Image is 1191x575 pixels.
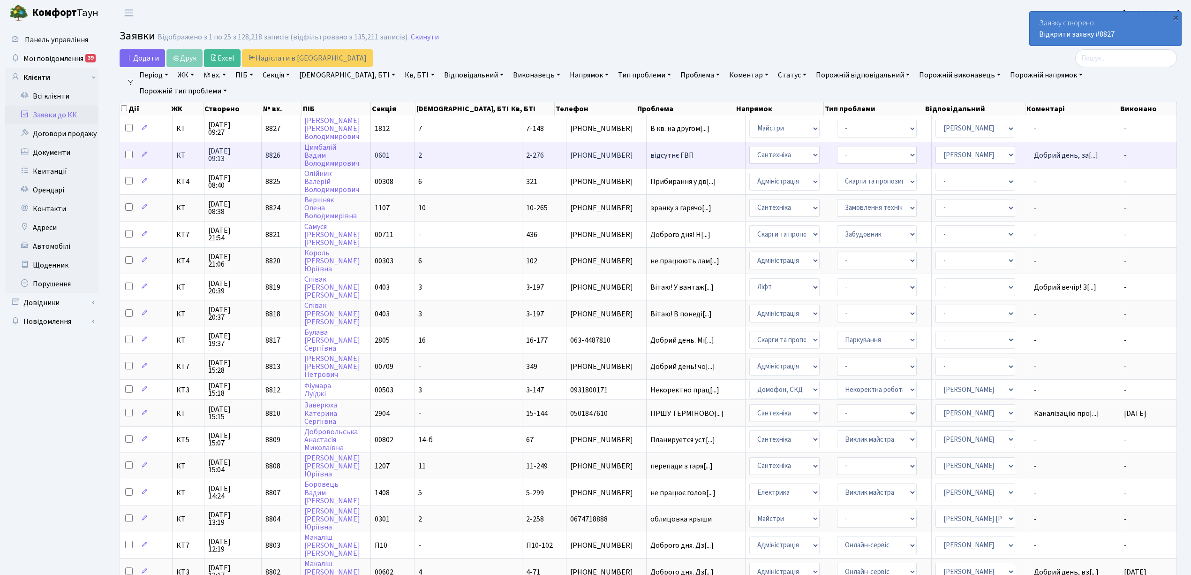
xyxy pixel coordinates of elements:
[136,67,172,83] a: Період
[570,436,642,444] span: [PHONE_NUMBER]
[5,237,98,256] a: Автомобілі
[176,231,201,238] span: КТ7
[208,432,257,447] span: [DATE] 15:07
[85,54,96,62] div: 39
[262,102,302,115] th: № вх.
[418,514,422,524] span: 2
[304,195,357,221] a: ВершнякОленаВолодимирівна
[570,462,642,470] span: [PHONE_NUMBER]
[650,309,712,319] span: Вітаю! В понеді[...]
[1124,256,1127,266] span: -
[650,408,724,419] span: ПРШУ ТЕРМІНОВО[...]
[418,335,426,345] span: 16
[5,106,98,124] a: Заявки до КК
[418,309,422,319] span: 3
[176,436,201,444] span: КТ5
[570,515,642,523] span: 0674718888
[174,67,198,83] a: ЖК
[570,125,642,132] span: [PHONE_NUMBER]
[1034,542,1116,549] span: -
[5,181,98,199] a: Орендарі
[1124,361,1127,372] span: -
[176,462,201,470] span: КТ
[208,459,257,474] span: [DATE] 15:04
[375,461,390,471] span: 1207
[1171,13,1180,22] div: ×
[401,67,438,83] a: Кв, БТІ
[176,152,201,159] span: КТ
[415,102,510,115] th: [DEMOGRAPHIC_DATA], БТІ
[265,540,280,551] span: 8803
[265,461,280,471] span: 8808
[265,514,280,524] span: 8804
[418,361,421,372] span: -
[650,152,741,159] span: відсутнє ГВП
[1006,67,1086,83] a: Порожній напрямок
[375,282,390,292] span: 0403
[1034,489,1116,497] span: -
[23,54,83,64] span: Мої повідомлення
[1123,8,1180,18] b: [PERSON_NAME]
[526,461,548,471] span: 11-249
[5,143,98,162] a: Документи
[418,150,422,161] span: 2
[650,361,715,372] span: Добрий день! чо[...]
[176,489,201,497] span: КТ
[526,176,537,187] span: 321
[208,359,257,374] span: [DATE] 15:28
[208,121,257,136] span: [DATE] 09:27
[1123,8,1180,19] a: [PERSON_NAME]
[120,102,170,115] th: Дії
[570,542,642,549] span: [PHONE_NUMBER]
[304,400,337,427] a: ЗаверюхаКатеринаСергіївна
[570,337,642,344] span: 063-4487810
[418,488,422,498] span: 5
[176,125,201,132] span: КТ
[208,485,257,500] span: [DATE] 14:24
[5,293,98,312] a: Довідники
[526,385,544,395] span: 3-147
[176,284,201,291] span: КТ
[375,203,390,213] span: 1107
[526,203,548,213] span: 10-265
[375,514,390,524] span: 0301
[614,67,675,83] a: Тип проблеми
[176,542,201,549] span: КТ7
[915,67,1004,83] a: Порожній виконавець
[208,538,257,553] span: [DATE] 12:19
[176,204,201,212] span: КТ
[5,218,98,237] a: Адреси
[208,147,257,162] span: [DATE] 09:13
[418,282,422,292] span: 3
[650,282,714,292] span: Вітаю! У вантаж[...]
[9,4,28,23] img: logo.png
[265,150,280,161] span: 8826
[375,385,393,395] span: 00503
[265,230,280,240] span: 8821
[650,123,709,134] span: В кв. на другом[...]
[265,176,280,187] span: 8825
[526,230,537,240] span: 436
[824,102,924,115] th: Тип проблеми
[526,408,548,419] span: 15-144
[170,102,204,115] th: ЖК
[526,150,544,161] span: 2-276
[650,256,719,266] span: не працюють лам[...]
[176,410,201,417] span: КТ
[526,256,537,266] span: 102
[418,408,421,419] span: -
[5,124,98,143] a: Договори продажу
[375,309,390,319] span: 0403
[650,461,713,471] span: перепади з гаря[...]
[265,408,280,419] span: 8810
[304,532,360,559] a: Макаліш[PERSON_NAME][PERSON_NAME]
[440,67,507,83] a: Відповідальний
[570,386,642,394] span: 0931800171
[5,31,98,49] a: Панель управління
[566,67,612,83] a: Напрямок
[526,282,544,292] span: 3-197
[570,363,642,370] span: [PHONE_NUMBER]
[265,309,280,319] span: 8818
[1034,231,1116,238] span: -
[526,335,548,345] span: 16-177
